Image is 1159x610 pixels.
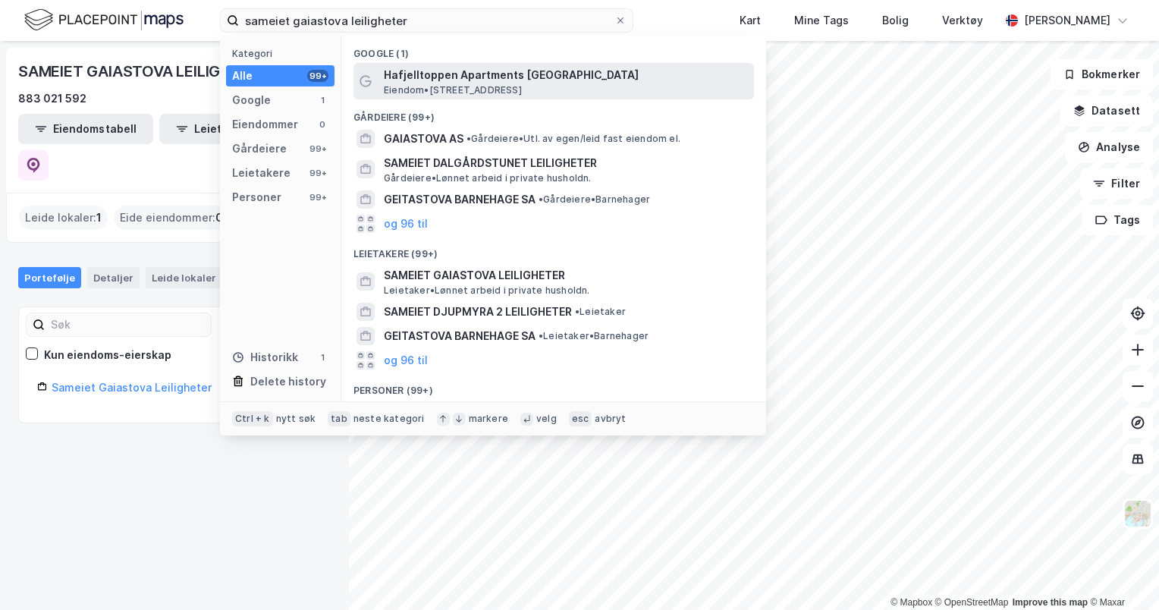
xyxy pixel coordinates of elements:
[232,115,298,134] div: Eiendommer
[1060,96,1153,126] button: Datasett
[87,267,140,288] div: Detaljer
[1083,537,1159,610] iframe: Chat Widget
[307,143,328,155] div: 99+
[1013,597,1088,608] a: Improve this map
[384,66,748,84] span: Hafjelltoppen Apartments [GEOGRAPHIC_DATA]
[384,351,428,369] button: og 96 til
[24,7,184,33] img: logo.f888ab2527a4732fd821a326f86c7f29.svg
[232,67,253,85] div: Alle
[794,11,849,30] div: Mine Tags
[159,114,294,144] button: Leietakertabell
[232,140,287,158] div: Gårdeiere
[575,306,579,317] span: •
[1082,205,1153,235] button: Tags
[96,209,102,227] span: 1
[1065,132,1153,162] button: Analyse
[307,70,328,82] div: 99+
[18,267,81,288] div: Portefølje
[1024,11,1110,30] div: [PERSON_NAME]
[384,84,522,96] span: Eiendom • [STREET_ADDRESS]
[384,266,748,285] span: SAMEIET GAIASTOVA LEILIGHETER
[316,94,328,106] div: 1
[942,11,983,30] div: Verktøy
[1051,59,1153,90] button: Bokmerker
[316,351,328,363] div: 1
[1123,499,1152,528] img: Z
[539,330,649,342] span: Leietaker • Barnehager
[539,330,543,341] span: •
[539,193,650,206] span: Gårdeiere • Barnehager
[341,236,766,263] div: Leietakere (99+)
[316,118,328,130] div: 0
[307,191,328,203] div: 99+
[219,270,234,285] div: 1
[384,215,428,233] button: og 96 til
[146,267,240,288] div: Leide lokaler
[18,114,153,144] button: Eiendomstabell
[536,413,557,425] div: velg
[384,130,463,148] span: GAIASTOVA AS
[52,381,212,394] a: Sameiet Gaiastova Leiligheter
[575,306,626,318] span: Leietaker
[232,188,281,206] div: Personer
[307,167,328,179] div: 99+
[250,373,326,391] div: Delete history
[232,348,298,366] div: Historikk
[18,90,86,108] div: 883 021 592
[45,313,211,336] input: Søk
[232,48,335,59] div: Kategori
[890,597,932,608] a: Mapbox
[44,346,171,364] div: Kun eiendoms-eierskap
[276,413,316,425] div: nytt søk
[384,285,590,297] span: Leietaker • Lønnet arbeid i private husholdn.
[215,209,223,227] span: 0
[341,99,766,127] div: Gårdeiere (99+)
[1080,168,1153,199] button: Filter
[469,413,508,425] div: markere
[539,193,543,205] span: •
[232,164,291,182] div: Leietakere
[232,91,271,109] div: Google
[466,133,680,145] span: Gårdeiere • Utl. av egen/leid fast eiendom el.
[19,206,108,230] div: Leide lokaler :
[232,411,273,426] div: Ctrl + k
[384,154,748,172] span: SAMEIET DALGÅRDSTUNET LEILIGHETER
[384,327,536,345] span: GEITASTOVA BARNEHAGE SA
[740,11,761,30] div: Kart
[114,206,229,230] div: Eide eiendommer :
[353,413,425,425] div: neste kategori
[595,413,626,425] div: avbryt
[18,59,272,83] div: SAMEIET GAIASTOVA LEILIGHETER
[384,172,592,184] span: Gårdeiere • Lønnet arbeid i private husholdn.
[935,597,1009,608] a: OpenStreetMap
[384,190,536,209] span: GEITASTOVA BARNEHAGE SA
[466,133,471,144] span: •
[239,9,614,32] input: Søk på adresse, matrikkel, gårdeiere, leietakere eller personer
[882,11,909,30] div: Bolig
[384,303,572,321] span: SAMEIET DJUPMYRA 2 LEILIGHETER
[341,36,766,63] div: Google (1)
[569,411,592,426] div: esc
[341,373,766,400] div: Personer (99+)
[328,411,350,426] div: tab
